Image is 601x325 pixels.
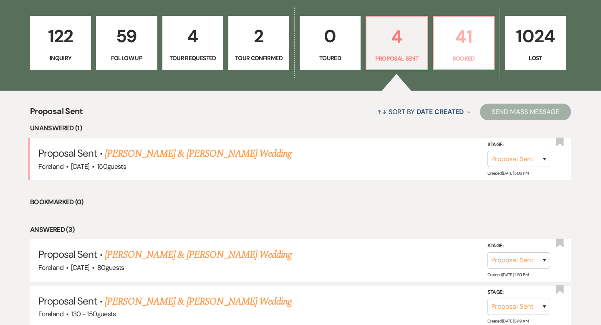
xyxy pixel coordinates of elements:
[487,318,528,324] span: Created: [DATE] 8:49 AM
[234,53,284,63] p: Tour Confirmed
[510,53,561,63] p: Lost
[105,247,292,262] a: [PERSON_NAME] & [PERSON_NAME] Wedding
[487,272,528,277] span: Created: [DATE] 2:50 PM
[71,310,116,318] span: 130 - 150 guests
[30,16,91,70] a: 122Inquiry
[510,22,561,50] p: 1024
[374,101,474,123] button: Sort By Date Created
[96,16,157,70] a: 59Follow Up
[71,162,89,171] span: [DATE]
[300,16,361,70] a: 0Toured
[35,53,86,63] p: Inquiry
[30,105,83,123] span: Proposal Sent
[439,54,489,63] p: Booked
[38,147,97,160] span: Proposal Sent
[480,104,571,120] button: Send Mass Message
[366,16,427,70] a: 4Proposal Sent
[38,263,63,272] span: Foreland
[417,107,464,116] span: Date Created
[168,53,218,63] p: Tour Requested
[162,16,223,70] a: 4Tour Requested
[487,140,550,150] label: Stage:
[371,54,422,63] p: Proposal Sent
[487,170,528,176] span: Created: [DATE] 5:06 PM
[97,263,124,272] span: 80 guests
[97,162,126,171] span: 150 guests
[505,16,566,70] a: 1024Lost
[433,16,495,70] a: 41Booked
[35,22,86,50] p: 122
[38,248,97,261] span: Proposal Sent
[101,53,152,63] p: Follow Up
[305,22,355,50] p: 0
[439,23,489,51] p: 41
[38,295,97,307] span: Proposal Sent
[38,162,63,171] span: Foreland
[101,22,152,50] p: 59
[71,263,89,272] span: [DATE]
[168,22,218,50] p: 4
[487,241,550,251] label: Stage:
[38,310,63,318] span: Foreland
[305,53,355,63] p: Toured
[228,16,289,70] a: 2Tour Confirmed
[377,107,387,116] span: ↑↓
[371,23,422,51] p: 4
[487,288,550,297] label: Stage:
[105,294,292,309] a: [PERSON_NAME] & [PERSON_NAME] Wedding
[105,146,292,161] a: [PERSON_NAME] & [PERSON_NAME] Wedding
[30,123,571,134] li: Unanswered (1)
[234,22,284,50] p: 2
[30,224,571,235] li: Answered (3)
[30,197,571,208] li: Bookmarked (0)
